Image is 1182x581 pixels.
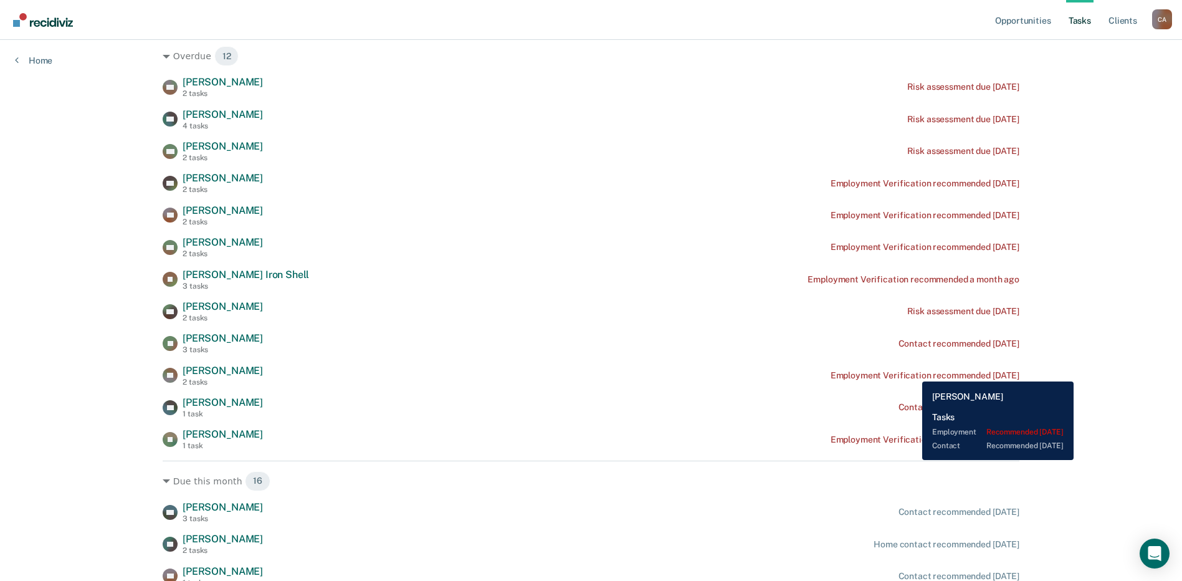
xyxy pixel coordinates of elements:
span: 16 [245,471,270,491]
div: 1 task [183,441,263,450]
div: 2 tasks [183,378,263,387]
div: Contact recommended [DATE] [898,402,1019,413]
div: 2 tasks [183,89,263,98]
span: [PERSON_NAME] [183,300,263,312]
span: [PERSON_NAME] [183,501,263,513]
span: [PERSON_NAME] [183,396,263,408]
span: [PERSON_NAME] [183,76,263,88]
span: [PERSON_NAME] [183,365,263,377]
div: C A [1152,9,1172,29]
div: 2 tasks [183,546,263,555]
div: Employment Verification recommended a month ago [808,274,1019,285]
span: [PERSON_NAME] [183,172,263,184]
span: [PERSON_NAME] [183,236,263,248]
div: 2 tasks [183,314,263,322]
span: [PERSON_NAME] [183,533,263,545]
div: Risk assessment due [DATE] [907,82,1019,92]
span: [PERSON_NAME] [183,204,263,216]
div: Overdue 12 [163,46,1019,66]
span: [PERSON_NAME] [183,108,263,120]
div: Employment Verification recommended [DATE] [831,178,1019,189]
div: 3 tasks [183,514,263,523]
div: Risk assessment due [DATE] [907,146,1019,156]
div: 1 task [183,410,263,418]
div: 2 tasks [183,185,263,194]
div: Contact recommended [DATE] [898,507,1019,517]
div: 2 tasks [183,249,263,258]
button: Profile dropdown button [1152,9,1172,29]
div: Employment Verification recommended [DATE] [831,210,1019,221]
img: Recidiviz [13,13,73,27]
span: [PERSON_NAME] [183,140,263,152]
div: Home contact recommended [DATE] [874,539,1019,550]
div: Risk assessment due [DATE] [907,114,1019,125]
a: Home [15,55,52,66]
div: 2 tasks [183,218,263,226]
span: 12 [214,46,239,66]
span: [PERSON_NAME] [183,428,263,440]
div: 4 tasks [183,122,263,130]
div: Employment Verification recommended [DATE] [831,242,1019,252]
div: Open Intercom Messenger [1140,539,1170,569]
div: Due this month 16 [163,471,1019,491]
div: Employment Verification recommended [DATE] [831,435,1019,445]
span: [PERSON_NAME] [183,332,263,344]
div: 2 tasks [183,153,263,162]
span: [PERSON_NAME] [183,565,263,577]
div: Risk assessment due [DATE] [907,306,1019,317]
div: 3 tasks [183,345,263,354]
div: Employment Verification recommended [DATE] [831,370,1019,381]
div: 3 tasks [183,282,309,290]
div: Contact recommended [DATE] [898,339,1019,349]
span: [PERSON_NAME] Iron Shell [183,269,309,281]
